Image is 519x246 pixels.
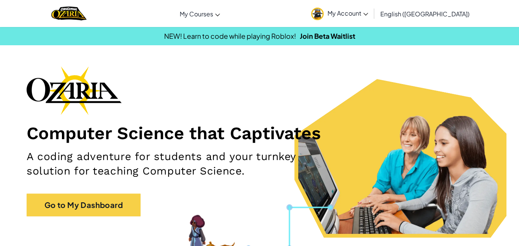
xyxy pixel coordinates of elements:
a: My Account [307,2,372,25]
a: My Courses [176,3,224,24]
a: Ozaria by CodeCombat logo [51,6,87,21]
span: English ([GEOGRAPHIC_DATA]) [380,10,470,18]
a: Join Beta Waitlist [300,32,355,40]
a: Go to My Dashboard [27,194,141,216]
img: avatar [311,8,324,20]
img: Ozaria branding logo [27,66,122,115]
h2: A coding adventure for students and your turnkey solution for teaching Computer Science. [27,149,339,178]
span: My Courses [180,10,213,18]
a: English ([GEOGRAPHIC_DATA]) [377,3,473,24]
img: Home [51,6,87,21]
span: My Account [328,9,368,17]
span: NEW! Learn to code while playing Roblox! [164,32,296,40]
h1: Computer Science that Captivates [27,122,492,144]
